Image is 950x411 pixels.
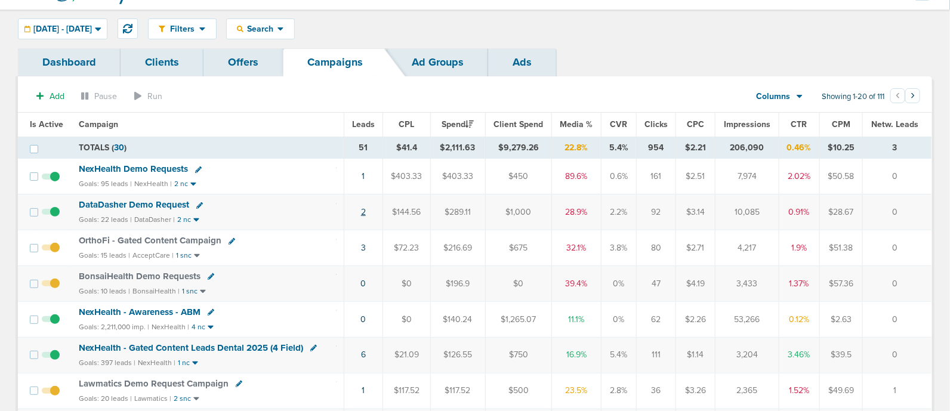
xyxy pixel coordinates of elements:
[905,88,920,103] button: Go to next page
[79,342,303,353] span: NexHealth - Gated Content Leads Dental 2025 (4 Field)
[134,215,175,224] small: DataDasher |
[779,194,819,230] td: 0.91%
[687,119,704,129] span: CPC
[819,373,862,409] td: $49.69
[601,373,636,409] td: 2.8%
[819,137,862,159] td: $10.25
[360,314,366,325] a: 0
[552,230,602,266] td: 32.1%
[601,230,636,266] td: 3.8%
[715,373,779,409] td: 2,365
[552,266,602,302] td: 39.4%
[601,159,636,194] td: 0.6%
[610,119,627,129] span: CVR
[552,337,602,373] td: 16.9%
[676,337,715,373] td: $1.14
[676,159,715,194] td: $2.51
[863,230,932,266] td: 0
[192,323,205,332] small: 4 nc
[79,180,132,188] small: Goals: 95 leads |
[485,159,552,194] td: $450
[361,207,366,217] a: 2
[779,337,819,373] td: 3.46%
[715,194,779,230] td: 10,085
[79,394,132,403] small: Goals: 20 leads |
[79,163,188,174] span: NexHealth Demo Requests
[79,251,130,260] small: Goals: 15 leads |
[636,194,676,230] td: 92
[344,137,383,159] td: 51
[30,88,71,105] button: Add
[79,323,149,332] small: Goals: 2,211,000 imp. |
[430,301,485,337] td: $140.24
[132,251,174,259] small: AcceptCare |
[779,159,819,194] td: 2.02%
[174,394,191,403] small: 2 snc
[819,266,862,302] td: $57.36
[871,119,918,129] span: Netw. Leads
[165,24,199,34] span: Filters
[715,230,779,266] td: 4,217
[79,199,189,210] span: DataDasher Demo Request
[138,359,175,367] small: NexHealth |
[819,230,862,266] td: $51.38
[715,301,779,337] td: 53,266
[757,91,791,103] span: Columns
[779,266,819,302] td: 1.37%
[863,373,932,409] td: 1
[430,337,485,373] td: $126.55
[485,373,552,409] td: $500
[601,266,636,302] td: 0%
[79,378,229,389] span: Lawmatics Demo Request Campaign
[383,159,430,194] td: $403.33
[485,266,552,302] td: $0
[715,137,779,159] td: 206,090
[383,230,430,266] td: $72.23
[383,337,430,373] td: $21.09
[644,119,668,129] span: Clicks
[601,337,636,373] td: 5.4%
[430,373,485,409] td: $117.52
[79,235,221,246] span: OrthoFi - Gated Content Campaign
[601,301,636,337] td: 0%
[819,159,862,194] td: $50.58
[114,143,124,153] span: 30
[676,230,715,266] td: $2.71
[72,137,344,159] td: TOTALS ( )
[822,92,884,102] span: Showing 1-20 of 111
[430,137,485,159] td: $2,111.63
[485,301,552,337] td: $1,265.07
[132,287,180,295] small: BonsaiHealth |
[430,266,485,302] td: $196.9
[791,119,807,129] span: CTR
[724,119,770,129] span: Impressions
[360,279,366,289] a: 0
[863,337,932,373] td: 0
[552,373,602,409] td: 23.5%
[174,180,188,188] small: 2 nc
[387,48,488,76] a: Ad Groups
[676,301,715,337] td: $2.26
[79,215,132,224] small: Goals: 22 leads |
[636,230,676,266] td: 80
[361,243,366,253] a: 3
[552,194,602,230] td: 28.9%
[182,287,198,296] small: 1 snc
[636,137,676,159] td: 954
[552,159,602,194] td: 89.6%
[430,159,485,194] td: $403.33
[383,266,430,302] td: $0
[819,194,862,230] td: $28.67
[863,301,932,337] td: 0
[283,48,387,76] a: Campaigns
[863,266,932,302] td: 0
[552,137,602,159] td: 22.8%
[676,137,715,159] td: $2.21
[50,91,64,101] span: Add
[493,119,543,129] span: Client Spend
[33,25,92,33] span: [DATE] - [DATE]
[203,48,283,76] a: Offers
[485,230,552,266] td: $675
[832,119,850,129] span: CPM
[601,137,636,159] td: 5.4%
